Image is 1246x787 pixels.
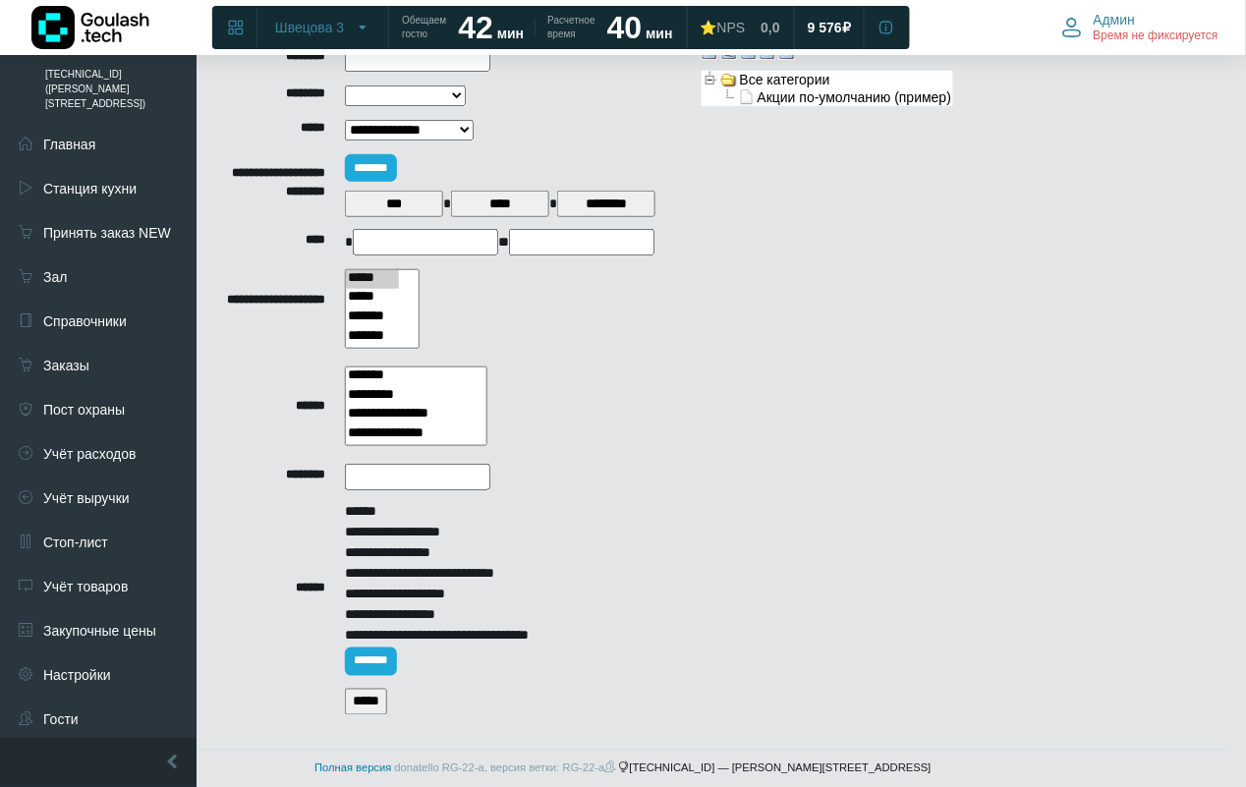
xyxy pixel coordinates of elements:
[390,10,684,45] a: Обещаем гостю 42 мин Расчетное время 40 мин
[842,19,851,36] span: ₽
[646,26,672,41] span: мин
[737,88,954,104] a: Акции по-умолчанию (пример)
[1050,7,1230,48] button: Админ Время не фиксируется
[20,750,1226,787] footer: [TECHNICAL_ID] — [PERSON_NAME][STREET_ADDRESS]
[497,26,524,41] span: мин
[1094,11,1136,28] span: Админ
[808,19,842,36] span: 9 576
[31,6,149,49] img: Логотип компании Goulash.tech
[760,42,775,58] a: Свернуть
[275,19,344,36] span: Швецова 3
[547,14,595,41] span: Расчетное время
[689,10,792,45] a: ⭐NPS 0,0
[263,12,382,43] button: Швецова 3
[702,42,717,58] a: Создать категорию
[458,10,493,45] strong: 42
[721,42,737,58] a: Редактировать категорию
[779,42,795,58] a: Развернуть
[314,762,391,774] a: Полная версия
[741,42,757,58] a: Удалить категорию
[762,19,780,36] span: 0,0
[717,20,746,35] span: NPS
[607,10,643,45] strong: 40
[402,14,446,41] span: Обещаем гостю
[796,10,863,45] a: 9 576 ₽
[395,762,619,774] span: donatello RG-22-a, версия ветки: RG-22-a
[701,19,746,36] div: ⭐
[719,71,832,86] a: Все категории
[1094,28,1218,44] span: Время не фиксируется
